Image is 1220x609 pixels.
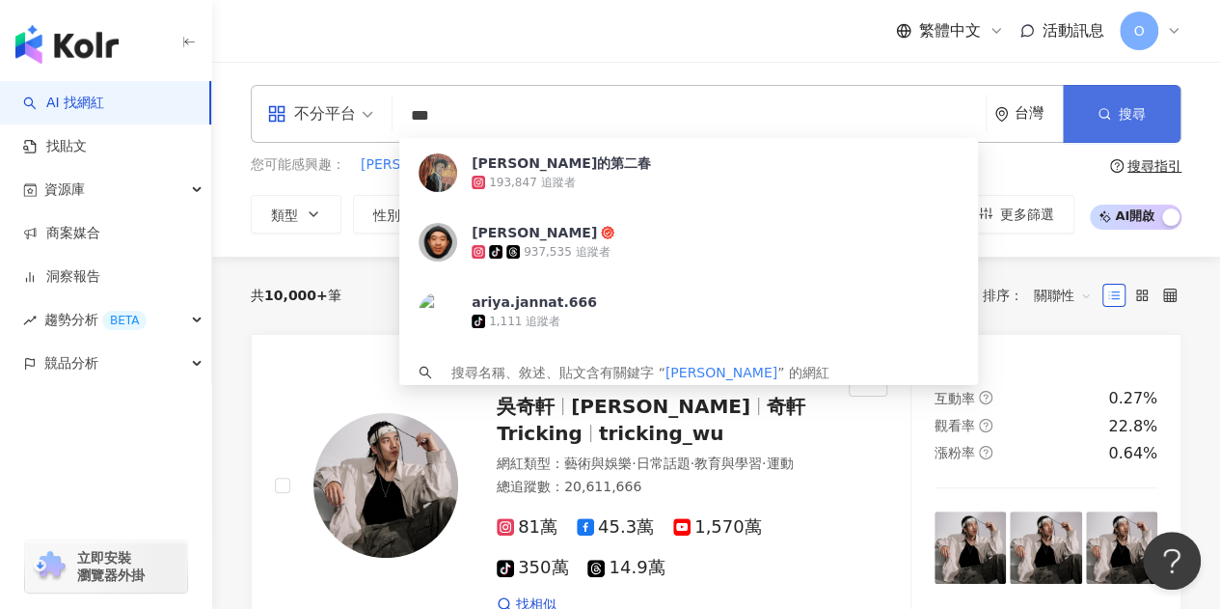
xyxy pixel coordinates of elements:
span: O [1133,20,1144,42]
span: 1,570萬 [673,517,762,538]
span: · [690,456,693,471]
button: 更多篩選 [959,195,1074,234]
iframe: Help Scout Beacon - Open [1143,532,1201,590]
span: [PERSON_NAME]古城 [361,155,500,175]
div: 共 筆 [251,288,341,303]
span: 觀看率 [935,418,975,433]
span: 日常話題 [636,456,690,471]
span: appstore [267,104,286,124]
button: [PERSON_NAME]古城 [360,154,501,176]
a: 洞察報告 [23,267,100,287]
button: 類型 [251,195,341,234]
div: 1,111 追蹤者 [489,314,560,330]
span: · [762,456,766,471]
span: [PERSON_NAME] [571,395,750,418]
div: 0.27% [1108,388,1157,409]
span: 81萬 [497,517,557,538]
a: 商案媒合 [23,224,100,243]
span: question-circle [979,446,992,459]
div: 937,535 追蹤者 [524,244,610,261]
span: 關聯性 [1034,280,1092,311]
div: 0.64% [1108,443,1157,464]
a: chrome extension立即安裝 瀏覽器外掛 [25,540,187,593]
span: [PERSON_NAME] [665,365,777,380]
div: 搜尋名稱、敘述、貼文含有關鍵字 “ ” 的網紅 [451,362,829,383]
div: [PERSON_NAME] [472,223,597,242]
span: search [419,366,432,379]
span: 競品分析 [44,342,98,385]
button: 搜尋 [1063,85,1180,143]
span: 14.9萬 [587,558,664,578]
img: KOL Avatar [419,153,457,192]
span: 活動訊息 [1043,21,1104,40]
span: 運動 [766,456,793,471]
span: 藝術與娛樂 [564,456,632,471]
span: 搜尋 [1119,106,1146,122]
div: 193,847 追蹤者 [489,175,575,191]
img: KOL Avatar [313,413,458,558]
span: 45.3萬 [577,517,654,538]
span: question-circle [979,419,992,432]
div: [PERSON_NAME]的第二春 [472,153,651,173]
span: 吳奇軒 [497,395,555,418]
span: 性別 [373,208,400,223]
span: 立即安裝 瀏覽器外掛 [77,549,145,584]
button: 性別 [353,195,444,234]
span: 教育與學習 [694,456,762,471]
img: KOL Avatar [419,292,457,331]
span: 漲粉率 [935,445,975,460]
span: 350萬 [497,558,568,578]
img: post-image [935,512,1006,583]
div: 不分平台 [267,98,356,129]
span: 互動率 [935,391,975,406]
div: 排序： [983,280,1102,311]
div: 搜尋指引 [1127,158,1181,174]
div: 總追蹤數 ： 20,611,666 [497,478,826,497]
span: question-circle [1110,159,1124,173]
div: ariya.jannat.666 [472,292,597,312]
span: 類型 [271,208,298,223]
span: rise [23,314,37,327]
span: 奇軒Tricking [497,395,805,445]
span: 繁體中文 [919,20,981,42]
div: 台灣 [1015,105,1063,122]
img: logo [15,25,119,64]
span: 趨勢分析 [44,298,147,342]
div: 網紅類型 ： [497,455,826,474]
span: 更多篩選 [1000,207,1054,222]
div: 22.8% [1108,416,1157,437]
span: 資源庫 [44,168,85,211]
div: BETA [102,311,147,330]
img: KOL Avatar [419,223,457,262]
span: 10,000+ [264,288,328,303]
span: environment [994,107,1009,122]
a: searchAI 找網紅 [23,94,104,113]
span: 您可能感興趣： [251,155,345,175]
img: post-image [1010,512,1081,583]
span: · [632,456,636,471]
a: 找貼文 [23,137,87,156]
img: chrome extension [31,551,68,582]
img: post-image [1086,512,1157,583]
span: question-circle [979,391,992,404]
span: tricking_wu [599,422,724,445]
